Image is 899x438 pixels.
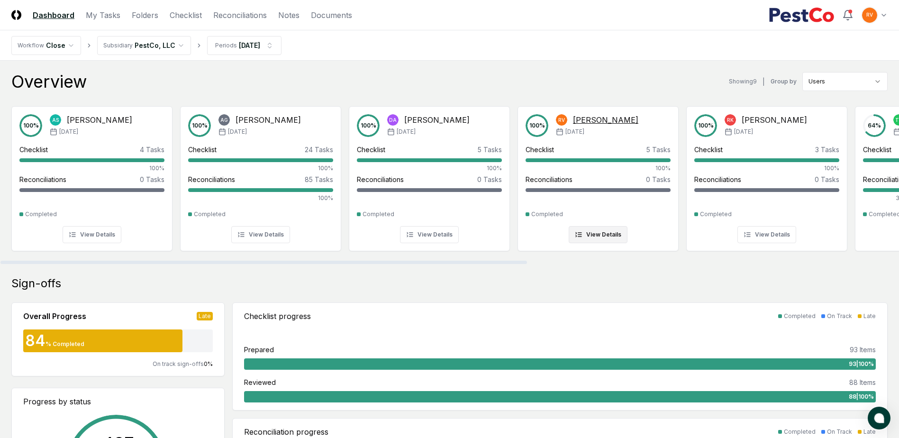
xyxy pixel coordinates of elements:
div: Completed [700,210,732,219]
div: Overall Progress [23,310,86,322]
div: On Track [827,312,852,320]
div: 93 Items [850,345,876,355]
div: Workflow [18,41,44,50]
span: [DATE] [734,128,753,136]
button: RV [861,7,878,24]
div: 100% [694,164,839,173]
span: 88 | 100 % [849,392,874,401]
button: View Details [63,226,121,243]
div: Completed [25,210,57,219]
div: Periods [215,41,237,50]
div: | [763,77,765,87]
div: Progress by status [23,396,213,407]
div: Reconciliations [188,174,235,184]
nav: breadcrumb [11,36,282,55]
div: [PERSON_NAME] [404,114,470,126]
a: 100%RK[PERSON_NAME][DATE]Checklist3 Tasks100%Reconciliations0 TasksCompletedView Details [686,99,847,251]
a: 100%RV[PERSON_NAME][DATE]Checklist5 Tasks100%Reconciliations0 TasksCompletedView Details [518,99,679,251]
div: 5 Tasks [646,145,671,155]
a: Notes [278,9,300,21]
div: [PERSON_NAME] [236,114,301,126]
div: Checklist [694,145,723,155]
button: View Details [400,226,459,243]
span: AS [52,117,59,124]
div: Overview [11,72,87,91]
div: 100% [188,194,333,202]
div: Checklist [863,145,891,155]
div: Completed [531,210,563,219]
img: Logo [11,10,21,20]
div: [DATE] [239,40,260,50]
div: 100% [357,164,502,173]
span: RK [727,117,734,124]
div: 4 Tasks [140,145,164,155]
button: View Details [737,226,796,243]
span: 93 | 100 % [849,360,874,368]
a: 100%AS[PERSON_NAME][DATE]Checklist4 Tasks100%Reconciliations0 TasksCompletedView Details [11,99,173,251]
span: DA [389,117,397,124]
a: Folders [132,9,158,21]
div: 0 Tasks [815,174,839,184]
button: Periods[DATE] [207,36,282,55]
span: 0 % [204,360,213,367]
div: 100% [19,164,164,173]
span: [DATE] [565,128,584,136]
a: Checklist [170,9,202,21]
button: View Details [569,226,627,243]
span: On track sign-offs [153,360,204,367]
div: Checklist progress [244,310,311,322]
div: Reviewed [244,377,276,387]
a: Checklist progressCompletedOn TrackLatePrepared93 Items93|100%Reviewed88 Items88|100% [232,302,888,411]
div: 84 [23,333,45,348]
div: Checklist [357,145,385,155]
span: RV [866,11,873,18]
div: Late [863,312,876,320]
div: Reconciliations [19,174,66,184]
div: 3 Tasks [815,145,839,155]
span: AG [220,117,228,124]
div: 88 Items [849,377,876,387]
div: Completed [784,312,816,320]
label: Group by [771,79,797,84]
div: Completed [194,210,226,219]
div: Reconciliations [357,174,404,184]
div: 85 Tasks [305,174,333,184]
div: Sign-offs [11,276,888,291]
a: Documents [311,9,352,21]
div: Checklist [19,145,48,155]
div: Completed [363,210,394,219]
div: [PERSON_NAME] [67,114,132,126]
a: 100%DA[PERSON_NAME][DATE]Checklist5 Tasks100%Reconciliations0 TasksCompletedView Details [349,99,510,251]
div: 24 Tasks [305,145,333,155]
div: Prepared [244,345,274,355]
div: Reconciliation progress [244,426,328,438]
a: Dashboard [33,9,74,21]
span: [DATE] [397,128,416,136]
div: 100% [188,164,333,173]
span: [DATE] [59,128,78,136]
div: 0 Tasks [477,174,502,184]
a: My Tasks [86,9,120,21]
div: [PERSON_NAME] [742,114,807,126]
div: Showing 9 [729,77,757,86]
a: Reconciliations [213,9,267,21]
div: Late [863,428,876,436]
div: Completed [784,428,816,436]
div: [PERSON_NAME] [573,114,638,126]
div: 0 Tasks [140,174,164,184]
button: atlas-launcher [868,407,890,429]
div: Late [197,312,213,320]
div: % Completed [45,340,84,348]
div: Subsidiary [103,41,133,50]
button: View Details [231,226,290,243]
div: Reconciliations [694,174,741,184]
div: Reconciliations [526,174,572,184]
div: 5 Tasks [478,145,502,155]
span: RV [558,117,565,124]
span: [DATE] [228,128,247,136]
div: Checklist [526,145,554,155]
div: On Track [827,428,852,436]
div: Checklist [188,145,217,155]
div: 0 Tasks [646,174,671,184]
img: PestCo logo [769,8,835,23]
